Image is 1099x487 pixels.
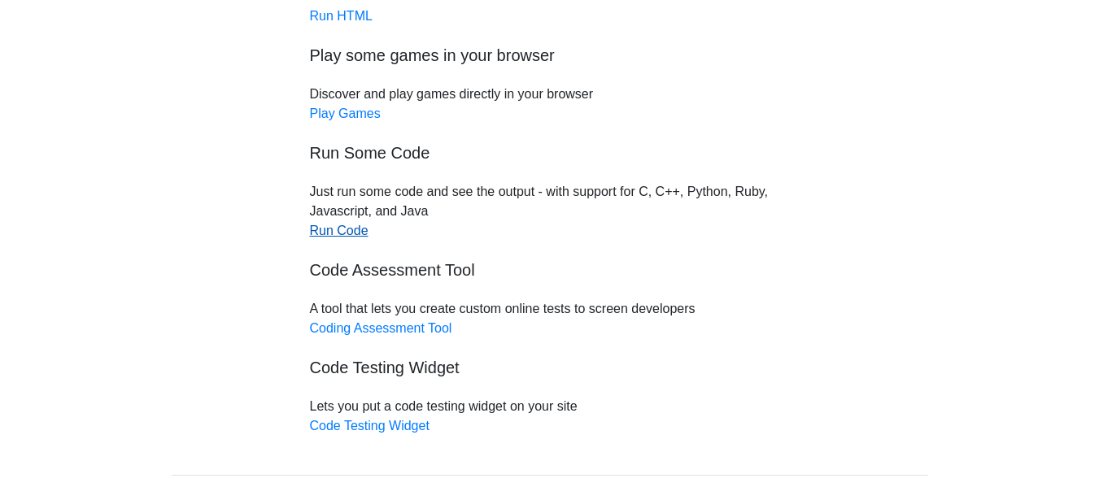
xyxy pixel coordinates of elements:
[310,9,373,23] a: Run HTML
[310,419,430,433] a: Code Testing Widget
[310,321,452,335] a: Coding Assessment Tool
[310,224,369,237] a: Run Code
[310,143,790,163] h5: Run Some Code
[310,260,790,280] h5: Code Assessment Tool
[310,107,381,120] a: Play Games
[310,358,790,377] h5: Code Testing Widget
[310,46,790,65] h5: Play some games in your browser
